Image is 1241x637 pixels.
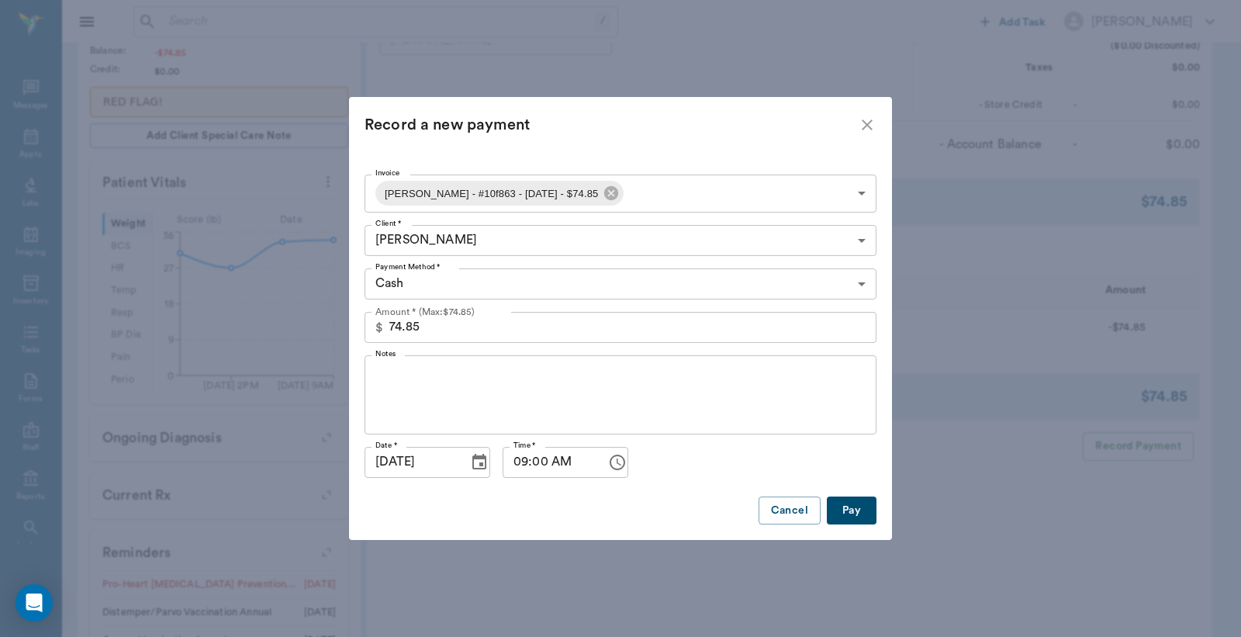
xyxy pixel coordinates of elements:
span: [PERSON_NAME] - #10f863 - [DATE] - $74.85 [375,185,607,203]
button: Choose time, selected time is 9:00 AM [602,447,633,478]
p: $ [375,318,383,337]
label: Invoice [375,168,399,178]
div: [PERSON_NAME] [365,225,876,256]
label: Payment Method * [375,261,441,272]
div: [PERSON_NAME] - #10f863 - [DATE] - $74.85 [375,181,624,206]
label: Notes [375,348,396,359]
label: Client * [375,218,402,229]
input: 0.00 [389,312,876,343]
p: Amount * (Max: $74.85 ) [375,305,475,319]
div: Record a new payment [365,113,858,137]
label: Time * [513,440,536,451]
div: Open Intercom Messenger [16,584,53,621]
button: Choose date, selected date is Aug 13, 2025 [464,447,495,478]
button: close [858,116,876,134]
button: Pay [827,497,876,525]
label: Date * [375,440,397,451]
button: Cancel [759,497,821,525]
input: MM/DD/YYYY [365,447,458,478]
input: hh:mm aa [503,447,596,478]
div: Cash [365,268,876,299]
